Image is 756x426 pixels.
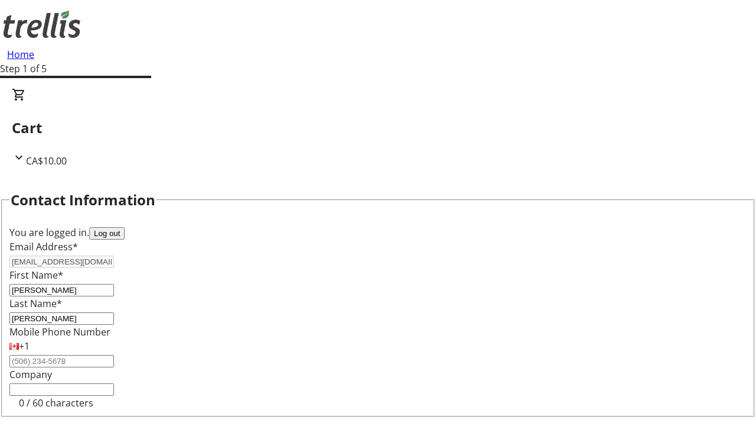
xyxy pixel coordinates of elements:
label: Last Name* [9,297,62,310]
tr-character-limit: 0 / 60 characters [19,396,93,409]
label: First Name* [9,269,63,282]
label: Company [9,368,52,381]
h2: Cart [12,117,744,138]
label: Email Address* [9,240,78,253]
span: CA$10.00 [26,154,67,167]
label: Mobile Phone Number [9,325,110,338]
div: You are logged in. [9,225,747,240]
input: (506) 234-5678 [9,355,114,367]
button: Log out [89,227,125,240]
div: CartCA$10.00 [12,88,744,168]
h2: Contact Information [11,189,155,211]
